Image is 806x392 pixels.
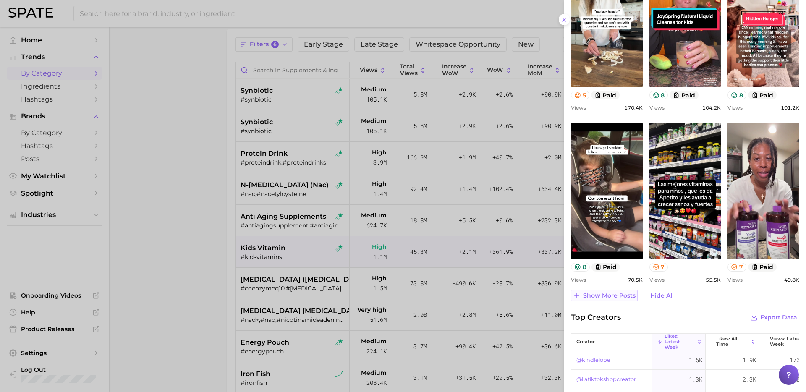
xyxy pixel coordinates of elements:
[748,311,799,323] button: Export Data
[576,355,610,365] a: @kindlelope
[784,277,799,283] span: 49.8k
[770,336,802,347] span: Views: Latest Week
[727,91,746,99] button: 8
[624,105,643,111] span: 170.4k
[649,91,668,99] button: 8
[743,355,756,365] span: 1.9k
[760,314,797,321] span: Export Data
[649,263,668,272] button: 7
[649,105,665,111] span: Views
[576,374,636,384] a: @liatiktokshopcreator
[706,334,759,350] button: Likes: All Time
[576,339,595,345] span: creator
[571,311,621,323] span: Top Creators
[591,91,620,99] button: paid
[648,290,676,301] button: Hide All
[706,277,721,283] span: 55.5k
[716,336,748,347] span: Likes: All Time
[727,105,743,111] span: Views
[571,91,589,99] button: 5
[571,290,638,301] button: Show more posts
[571,277,586,283] span: Views
[583,292,636,299] span: Show more posts
[743,374,756,384] span: 2.3k
[689,355,702,365] span: 1.5k
[702,105,721,111] span: 104.2k
[628,277,643,283] span: 70.5k
[571,263,590,272] button: 8
[591,263,620,272] button: paid
[649,277,665,283] span: Views
[652,334,706,350] button: Likes: Latest Week
[727,263,746,272] button: 7
[727,277,743,283] span: Views
[781,105,799,111] span: 101.2k
[748,91,777,99] button: paid
[571,105,586,111] span: Views
[665,334,695,350] span: Likes: Latest Week
[689,374,702,384] span: 1.3k
[670,91,699,99] button: paid
[650,292,674,299] span: Hide All
[748,263,777,272] button: paid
